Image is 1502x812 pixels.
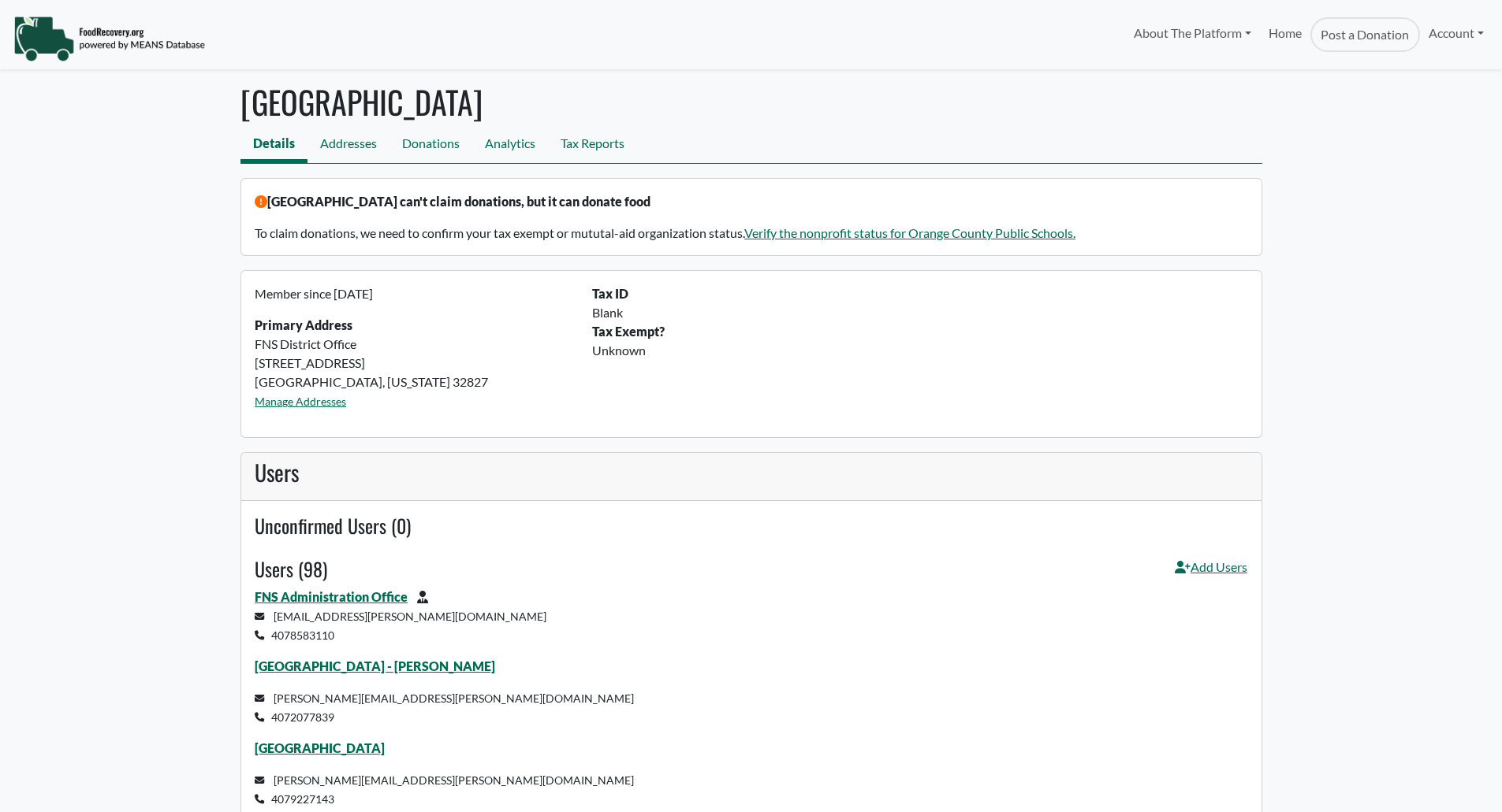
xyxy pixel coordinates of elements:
[245,284,583,423] div: FNS District Office [STREET_ADDRESS] [GEOGRAPHIC_DATA], [US_STATE] 32827
[255,514,1247,537] h4: Unconfirmed Users (0)
[548,128,637,163] a: Tax Reports
[255,589,408,604] a: FNS Administration Office
[583,341,1257,360] div: Unknown
[255,192,1247,211] p: [GEOGRAPHIC_DATA] can't claim donations, but it can donate food
[583,303,1257,322] div: Blank
[1420,17,1493,49] a: Account
[255,691,634,724] small: [PERSON_NAME][EMAIL_ADDRESS][PERSON_NAME][DOMAIN_NAME] 4072077839
[472,128,548,163] a: Analytics
[592,286,628,301] b: Tax ID
[1310,17,1419,52] a: Post a Donation
[255,395,346,408] a: Manage Addresses
[255,740,385,755] a: [GEOGRAPHIC_DATA]
[255,610,546,642] small: [EMAIL_ADDRESS][PERSON_NAME][DOMAIN_NAME] 4078583110
[255,558,327,580] h4: Users (98)
[255,224,1247,243] p: To claim donations, we need to confirm your tax exempt or mututal-aid organization status.
[1260,17,1310,52] a: Home
[389,128,472,163] a: Donations
[255,284,573,303] p: Member since [DATE]
[255,459,1247,486] h3: Users
[1124,17,1259,49] a: About The Platform
[592,324,665,339] b: Tax Exempt?
[255,773,634,806] small: [PERSON_NAME][EMAIL_ADDRESS][PERSON_NAME][DOMAIN_NAME] 4079227143
[240,83,1262,121] h1: [GEOGRAPHIC_DATA]
[240,128,307,163] a: Details
[255,658,495,673] a: [GEOGRAPHIC_DATA] - [PERSON_NAME]
[1175,558,1247,588] a: Add Users
[255,317,352,332] strong: Primary Address
[744,225,1075,240] a: Verify the nonprofit status for Orange County Public Schools.
[13,15,205,62] img: NavigationLogo_FoodRecovery-91c16205cd0af1ed486a0f1a7774a6544ea792ac00100771e7dd3ec7c0e58e41.png
[307,128,389,163] a: Addresses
